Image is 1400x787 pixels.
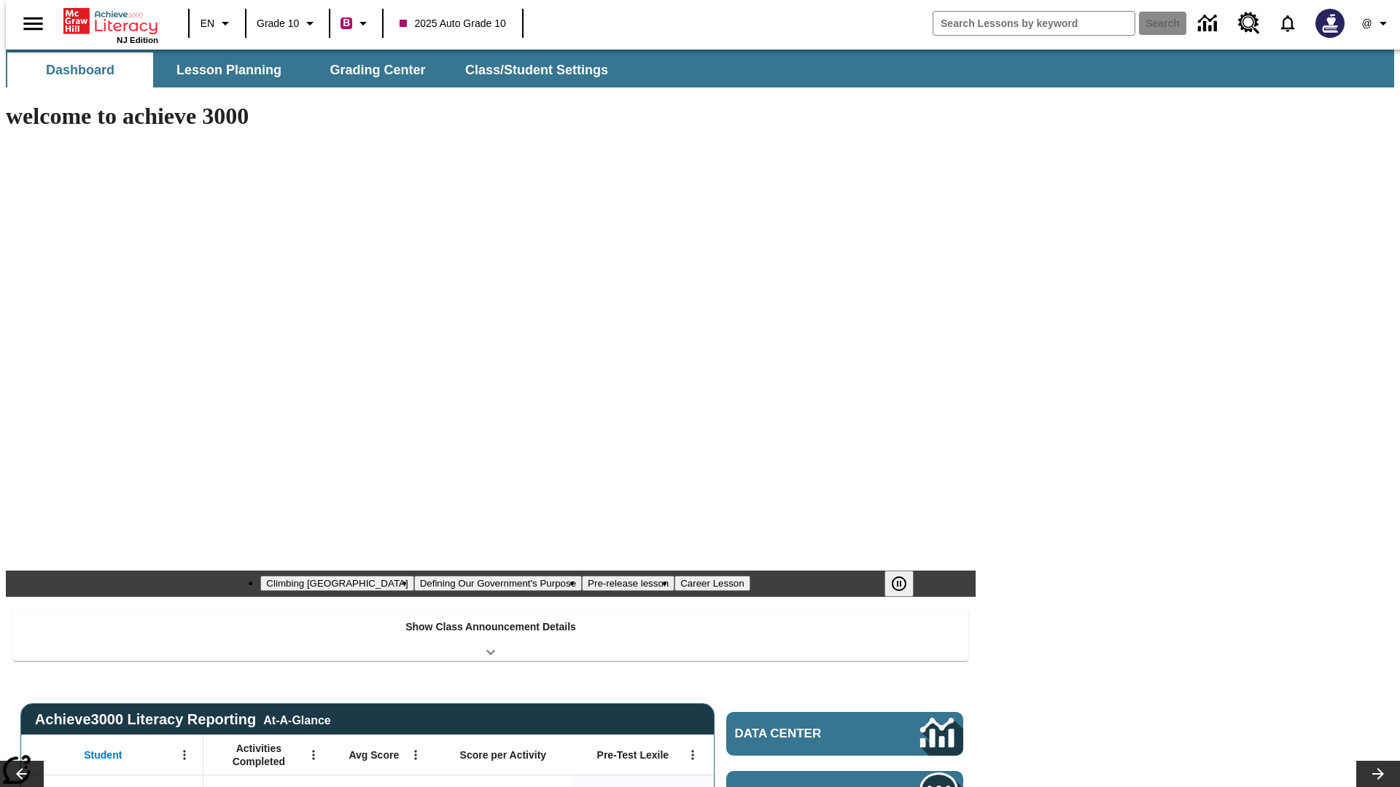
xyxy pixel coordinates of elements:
span: B [343,14,350,32]
span: Score per Activity [460,748,547,761]
p: Show Class Announcement Details [405,619,576,635]
a: Data Center [1189,4,1229,44]
button: Open Menu [405,744,427,766]
div: SubNavbar [6,52,621,87]
span: Data Center [735,727,871,741]
input: search field [933,12,1135,35]
a: Home [63,7,158,36]
button: Language: EN, Select a language [194,10,241,36]
img: Avatar [1315,9,1345,38]
span: Grade 10 [257,16,299,31]
div: At-A-Glance [263,711,330,727]
button: Slide 1 Climbing Mount Tai [260,576,413,591]
button: Grade: Grade 10, Select a grade [251,10,324,36]
button: Grading Center [305,52,451,87]
button: Lesson Planning [156,52,302,87]
div: SubNavbar [6,50,1394,87]
button: Open Menu [174,744,195,766]
button: Open side menu [12,2,55,45]
span: 2025 Auto Grade 10 [400,16,505,31]
button: Dashboard [7,52,153,87]
a: Data Center [726,712,963,756]
button: Open Menu [303,744,324,766]
button: Boost Class color is violet red. Change class color [335,10,378,36]
button: Slide 2 Defining Our Government's Purpose [414,576,582,591]
a: Resource Center, Will open in new tab [1229,4,1269,43]
span: Avg Score [349,748,399,761]
button: Select a new avatar [1307,4,1353,42]
div: Home [63,5,158,44]
a: Notifications [1269,4,1307,42]
div: Pause [884,571,928,597]
span: Student [84,748,122,761]
span: Activities Completed [211,742,307,768]
span: @ [1361,16,1372,31]
button: Class/Student Settings [454,52,620,87]
button: Lesson carousel, Next [1356,761,1400,787]
span: Pre-Test Lexile [597,748,669,761]
button: Profile/Settings [1353,10,1400,36]
div: Show Class Announcement Details [13,611,968,661]
button: Slide 4 Career Lesson [674,576,750,591]
button: Pause [884,571,914,597]
h1: welcome to achieve 3000 [6,103,976,130]
span: Achieve3000 Literacy Reporting [35,711,331,728]
button: Open Menu [682,744,704,766]
span: NJ Edition [117,36,158,44]
span: EN [201,16,214,31]
button: Slide 3 Pre-release lesson [582,576,674,591]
